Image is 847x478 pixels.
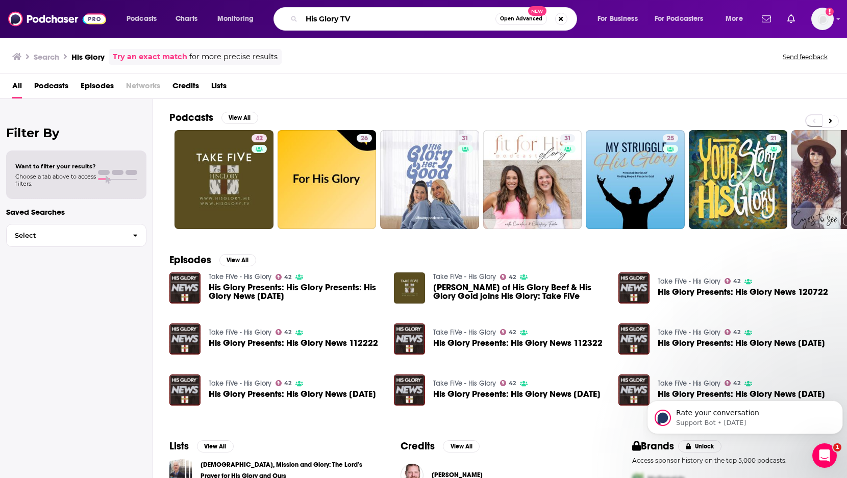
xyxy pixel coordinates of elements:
span: Monitoring [217,12,254,26]
span: Select [7,232,124,239]
iframe: Intercom live chat [812,443,837,468]
button: View All [219,254,256,266]
a: His Glory Presents: His Glory News 11-28-22 [433,390,601,398]
h2: Credits [401,440,435,452]
span: Lists [211,78,227,98]
a: 26 [357,134,372,142]
p: Saved Searches [6,207,146,217]
button: Send feedback [780,53,831,61]
span: 42 [509,330,516,335]
img: His Glory Presents: His Glory Presents: His Glory News 11-29-22 [169,272,201,304]
span: For Podcasters [655,12,704,26]
span: Logged in as TinaPugh [811,8,834,30]
img: His Glory Presents: His Glory News 11-18-22 [618,374,650,406]
span: His Glory Presents: His Glory News [DATE] [209,390,376,398]
a: Show notifications dropdown [758,10,775,28]
span: Networks [126,78,160,98]
svg: Add a profile image [826,8,834,16]
span: Episodes [81,78,114,98]
button: View All [197,440,234,452]
a: 21 [689,130,788,229]
a: His Glory Presents: His Glory News 120722 [658,288,828,296]
a: Try an exact match [113,51,187,63]
span: 42 [284,275,291,280]
h2: Lists [169,440,189,452]
h2: Brands [632,440,675,452]
a: Take FiVe - His Glory [209,272,271,281]
a: Credits [172,78,199,98]
a: Take FiVe - His Glory [209,328,271,337]
button: View All [443,440,480,452]
button: View All [221,112,258,124]
span: His Glory Presents: His Glory Presents: His Glory News [DATE] [209,283,382,300]
a: 42 [276,380,292,386]
button: Show profile menu [811,8,834,30]
a: Show notifications dropdown [783,10,799,28]
a: 42 [725,329,741,335]
a: 31 [560,134,575,142]
a: Take FiVe - His Glory [658,277,720,286]
input: Search podcasts, credits, & more... [302,11,495,27]
span: Open Advanced [500,16,542,21]
iframe: Intercom notifications message [643,379,847,450]
img: His Glory Presents: His Glory News 11-15-22 [618,323,650,355]
img: His Glory Presents: His Glory News 11-28-22 [394,374,425,406]
span: 42 [733,330,740,335]
span: [PERSON_NAME] of His Glory Beef & His Glory Gold joins His Glory: Take FiVe [433,283,606,300]
a: His Glory Presents: His Glory News 120722 [618,272,650,304]
a: 42 [276,274,292,280]
img: User Profile [811,8,834,30]
a: Take FiVe - His Glory [209,379,271,388]
h3: His Glory [71,52,105,62]
a: Podcasts [34,78,68,98]
a: 42 [175,130,273,229]
div: Search podcasts, credits, & more... [283,7,587,31]
a: CreditsView All [401,440,480,452]
span: Charts [176,12,197,26]
a: Take FiVe - His Glory [658,328,720,337]
a: ListsView All [169,440,234,452]
a: Take FiVe - His Glory [433,379,496,388]
span: for more precise results [189,51,278,63]
a: His Glory Presents: His Glory News 12-5-22 [209,390,376,398]
img: His Glory Presents: His Glory News 112322 [394,323,425,355]
h2: Episodes [169,254,211,266]
span: 42 [284,381,291,386]
a: 42 [500,329,516,335]
a: JD Rucker of His Glory Beef & His Glory Gold joins His Glory: Take FiVe [433,283,606,300]
a: 31 [380,130,479,229]
h3: Search [34,52,59,62]
a: His Glory Presents: His Glory News 112322 [433,339,603,347]
a: 25 [586,130,685,229]
span: Podcasts [127,12,157,26]
a: Charts [169,11,204,27]
button: open menu [119,11,170,27]
button: open menu [718,11,756,27]
img: His Glory Presents: His Glory News 12-5-22 [169,374,201,406]
a: Take FiVe - His Glory [433,328,496,337]
h2: Podcasts [169,111,213,124]
h2: Filter By [6,125,146,140]
a: 42 [725,278,741,284]
span: His Glory Presents: His Glory News 112222 [209,339,378,347]
span: 42 [256,134,263,144]
a: 31 [483,130,582,229]
img: Podchaser - Follow, Share and Rate Podcasts [8,9,106,29]
span: All [12,78,22,98]
button: open menu [590,11,651,27]
span: 31 [564,134,571,144]
a: His Glory Presents: His Glory Presents: His Glory News 11-29-22 [209,283,382,300]
a: EpisodesView All [169,254,256,266]
a: 31 [458,134,472,142]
